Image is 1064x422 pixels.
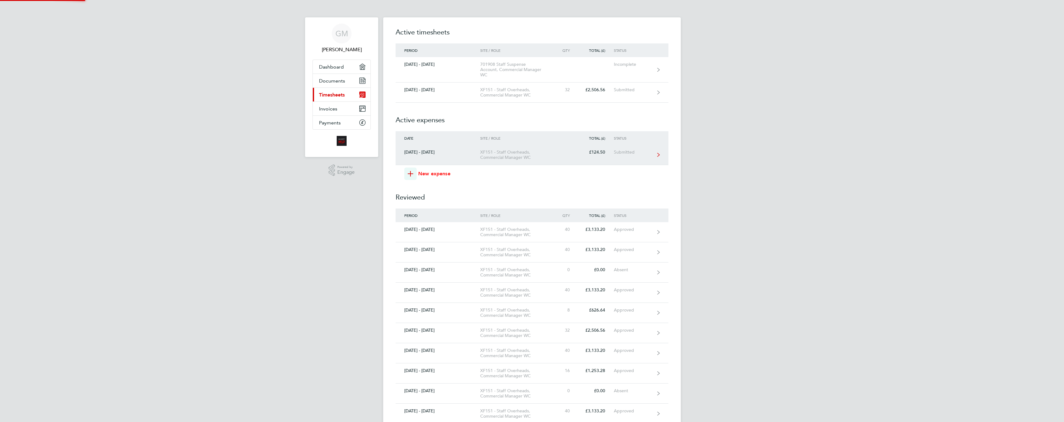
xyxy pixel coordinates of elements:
div: 40 [551,287,579,293]
h2: Reviewed [396,180,668,209]
div: Approved [614,348,652,353]
span: Powered by [337,164,355,170]
span: Invoices [319,106,337,112]
div: £124.50 [579,150,614,155]
h2: Active expenses [396,103,668,131]
span: Period [404,213,418,218]
div: 40 [551,348,579,353]
div: Status [614,136,652,140]
span: Period [404,48,418,53]
a: [DATE] - [DATE]XF151 - Staff Overheads, Commercial Manager WC40£3,133.20Approved [396,222,668,242]
div: Site / Role [480,48,551,52]
div: 40 [551,227,579,232]
a: [DATE] - [DATE]XF151 - Staff Overheads, Commercial Manager WC8£626.64Approved [396,303,668,323]
div: [DATE] - [DATE] [396,408,480,414]
div: 40 [551,247,579,252]
div: £0.00 [579,267,614,272]
img: alliancemsp-logo-retina.png [337,136,347,146]
div: XF151 - Staff Overheads, Commercial Manager WC [480,408,551,419]
div: £626.64 [579,308,614,313]
div: XF151 - Staff Overheads, Commercial Manager WC [480,247,551,258]
div: £2,506.56 [579,328,614,333]
div: XF151 - Staff Overheads, Commercial Manager WC [480,368,551,379]
a: Timesheets [313,88,370,101]
div: Total (£) [579,213,614,218]
span: GM [335,29,348,38]
div: XF151 - Staff Overheads, Commercial Manager WC [480,308,551,318]
div: [DATE] - [DATE] [396,150,480,155]
div: XF151 - Staff Overheads, Commercial Manager WC [480,348,551,358]
a: [DATE] - [DATE]XF151 - Staff Overheads, Commercial Manager WC16£1,253.28Approved [396,363,668,384]
span: New expense [418,170,450,177]
div: £3,133.20 [579,287,614,293]
div: XF151 - Staff Overheads, Commercial Manager WC [480,227,551,237]
a: [DATE] - [DATE]XF151 - Staff Overheads, Commercial Manager WC40£3,133.20Approved [396,343,668,363]
div: Absent [614,388,652,393]
div: [DATE] - [DATE] [396,368,480,373]
div: XF151 - Staff Overheads, Commercial Manager WC [480,287,551,298]
span: Dashboard [319,64,344,70]
div: 16 [551,368,579,373]
div: XF151 - Staff Overheads, Commercial Manager WC [480,328,551,338]
a: [DATE] - [DATE]XF151 - Staff Overheads, Commercial Manager WC£124.50Submitted [396,145,668,165]
a: [DATE] - [DATE]XF151 - Staff Overheads, Commercial Manager WC40£3,133.20Approved [396,242,668,263]
div: Incomplete [614,62,652,67]
span: Documents [319,78,345,84]
div: Submitted [614,150,652,155]
span: Payments [319,120,341,126]
div: £3,133.20 [579,227,614,232]
a: Invoices [313,102,370,115]
div: [DATE] - [DATE] [396,287,480,293]
a: Powered byEngage [329,164,355,176]
div: [DATE] - [DATE] [396,227,480,232]
div: Site / Role [480,136,551,140]
div: Qty [551,48,579,52]
div: Absent [614,267,652,272]
div: [DATE] - [DATE] [396,247,480,252]
div: [DATE] - [DATE] [396,267,480,272]
div: Approved [614,247,652,252]
div: 0 [551,267,579,272]
div: 40 [551,408,579,414]
h2: Active timesheets [396,27,668,43]
div: £0.00 [579,388,614,393]
div: 32 [551,328,579,333]
nav: Main navigation [305,17,378,157]
div: £3,133.20 [579,247,614,252]
div: Qty [551,213,579,218]
div: [DATE] - [DATE] [396,62,480,67]
a: GM[PERSON_NAME] [313,24,371,53]
div: [DATE] - [DATE] [396,348,480,353]
div: Approved [614,308,652,313]
div: [DATE] - [DATE] [396,308,480,313]
a: [DATE] - [DATE]XF151 - Staff Overheads, Commercial Manager WC0£0.00Absent [396,384,668,404]
div: £3,133.20 [579,408,614,414]
div: Site / Role [480,213,551,218]
div: XF151 - Staff Overheads, Commercial Manager WC [480,87,551,98]
span: Engage [337,170,355,175]
div: [DATE] - [DATE] [396,328,480,333]
div: XF151 - Staff Overheads, Commercial Manager WC [480,150,551,160]
div: Approved [614,328,652,333]
div: 0 [551,388,579,393]
div: £3,133.20 [579,348,614,353]
span: Glynn Marlow [313,46,371,53]
div: Total (£) [579,48,614,52]
a: Dashboard [313,60,370,74]
a: Go to home page [313,136,371,146]
a: Payments [313,116,370,129]
div: XF151 - Staff Overheads, Commercial Manager WC [480,267,551,278]
div: Submitted [614,87,652,92]
div: Status [614,48,652,52]
a: [DATE] - [DATE]XF151 - Staff Overheads, Commercial Manager WC0£0.00Absent [396,263,668,283]
span: Timesheets [319,92,345,98]
div: [DATE] - [DATE] [396,87,480,92]
div: [DATE] - [DATE] [396,388,480,393]
a: [DATE] - [DATE]XF151 - Staff Overheads, Commercial Manager WC40£3,133.20Approved [396,283,668,303]
div: 701908 Staff Suspense Account, Commercial Manager WC [480,62,551,78]
div: Approved [614,368,652,373]
div: XF151 - Staff Overheads, Commercial Manager WC [480,388,551,399]
div: Approved [614,287,652,293]
div: 8 [551,308,579,313]
a: [DATE] - [DATE]XF151 - Staff Overheads, Commercial Manager WC32£2,506.56Submitted [396,83,668,103]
